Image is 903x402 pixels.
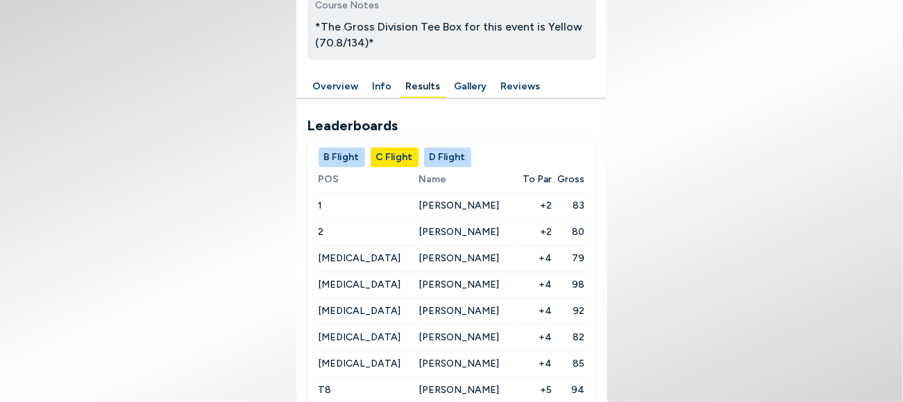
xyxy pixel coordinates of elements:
[319,148,365,168] button: B Flight
[307,77,364,98] button: Overview
[319,385,332,396] span: T8
[419,253,499,265] span: [PERSON_NAME]
[319,332,401,344] span: [MEDICAL_DATA]
[552,225,584,240] span: 80
[552,252,584,266] span: 79
[557,173,584,187] span: Gross
[419,279,499,291] span: [PERSON_NAME]
[419,200,499,212] span: [PERSON_NAME]
[552,278,584,292] span: 98
[552,357,584,372] span: 85
[496,77,546,98] button: Reviews
[419,358,499,370] span: [PERSON_NAME]
[307,148,596,168] div: Manage your account
[516,357,552,372] span: +4
[319,200,323,212] span: 1
[523,173,552,187] span: To Par
[516,331,552,345] span: +4
[419,385,499,396] span: [PERSON_NAME]
[516,383,552,398] span: +5
[424,148,471,168] button: D Flight
[419,227,499,238] span: [PERSON_NAME]
[516,225,552,240] span: +2
[552,331,584,345] span: 82
[371,148,419,168] button: C Flight
[319,306,401,317] span: [MEDICAL_DATA]
[552,304,584,319] span: 92
[419,173,516,187] span: Name
[552,383,584,398] span: 94
[449,77,493,98] button: Gallery
[516,252,552,266] span: +4
[319,358,401,370] span: [MEDICAL_DATA]
[367,77,398,98] button: Info
[516,304,552,319] span: +4
[319,253,401,265] span: [MEDICAL_DATA]
[319,279,401,291] span: [MEDICAL_DATA]
[419,332,499,344] span: [PERSON_NAME]
[400,77,446,98] button: Results
[516,199,552,213] span: +2
[419,306,499,317] span: [PERSON_NAME]
[296,77,607,98] div: Manage your account
[319,227,324,238] span: 2
[319,173,419,187] span: POS
[552,199,584,213] span: 83
[516,278,552,292] span: +4
[316,19,588,52] p: *The Gross Division Tee Box for this event is Yellow (70.8/134)*
[307,116,596,137] h2: Leaderboards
